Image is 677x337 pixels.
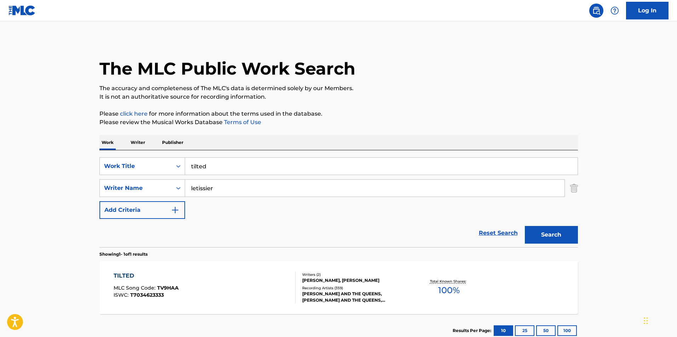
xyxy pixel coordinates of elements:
a: TILTEDMLC Song Code:TV9HAAISWC:T7034623333Writers (2)[PERSON_NAME], [PERSON_NAME]Recording Artist... [99,261,578,314]
div: [PERSON_NAME], [PERSON_NAME] [302,277,409,284]
img: 9d2ae6d4665cec9f34b9.svg [171,206,179,214]
img: Delete Criterion [570,179,578,197]
a: Terms of Use [223,119,261,126]
button: 25 [515,325,534,336]
div: Work Title [104,162,168,170]
a: Reset Search [475,225,521,241]
button: 10 [494,325,513,336]
div: Recording Artists ( 359 ) [302,285,409,291]
p: Total Known Shares: [430,279,468,284]
p: Results Per Page: [453,327,493,334]
form: Search Form [99,157,578,247]
div: Writer Name [104,184,168,192]
img: MLC Logo [8,5,36,16]
p: Publisher [160,135,185,150]
div: Help [608,4,622,18]
span: 100 % [438,284,460,297]
span: T7034623333 [130,292,164,298]
button: 50 [536,325,556,336]
span: TV9HAA [157,285,179,291]
p: Please review the Musical Works Database [99,118,578,127]
p: Writer [128,135,147,150]
div: Drag [644,310,648,331]
p: The accuracy and completeness of The MLC's data is determined solely by our Members. [99,84,578,93]
span: ISWC : [114,292,130,298]
h1: The MLC Public Work Search [99,58,355,79]
span: MLC Song Code : [114,285,157,291]
img: search [592,6,601,15]
iframe: Chat Widget [642,303,677,337]
button: 100 [557,325,577,336]
button: Search [525,226,578,244]
img: help [610,6,619,15]
div: TILTED [114,272,179,280]
div: Writers ( 2 ) [302,272,409,277]
div: [PERSON_NAME] AND THE QUEENS, [PERSON_NAME] AND THE QUEENS, [PERSON_NAME] AND THE QUEENS, [PERSON... [302,291,409,303]
a: Public Search [589,4,603,18]
p: Work [99,135,116,150]
p: Showing 1 - 1 of 1 results [99,251,148,257]
a: Log In [626,2,669,19]
p: Please for more information about the terms used in the database. [99,110,578,118]
p: It is not an authoritative source for recording information. [99,93,578,101]
a: click here [120,110,148,117]
button: Add Criteria [99,201,185,219]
